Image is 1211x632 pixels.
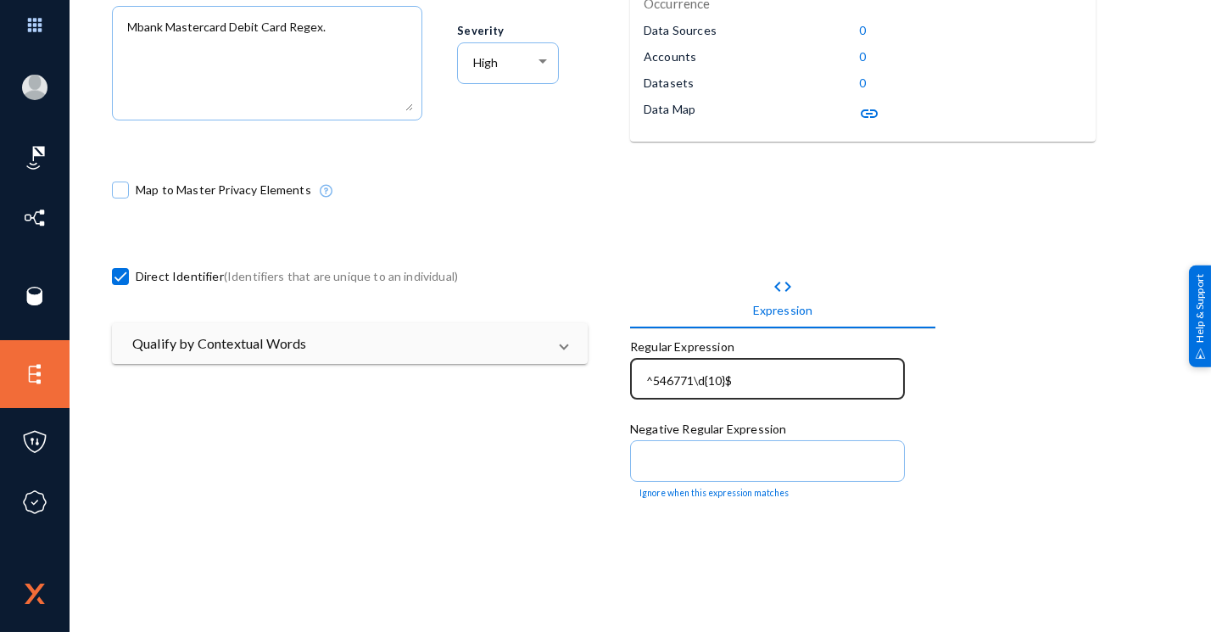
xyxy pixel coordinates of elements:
[22,75,47,100] img: blank-profile-picture.png
[473,55,498,70] span: High
[136,264,458,289] span: Direct Identifier
[1189,265,1211,366] div: Help & Support
[224,269,458,283] span: (Identifiers that are unique to an individual)
[630,422,786,436] mat-label: Negative Regular Expression
[859,103,879,124] mat-icon: link
[773,277,793,297] mat-icon: code
[644,100,695,118] p: Data Map
[22,283,47,309] img: icon-sources.svg
[644,48,696,65] p: Accounts
[859,74,866,92] p: 0
[644,21,717,39] p: Data Sources
[22,489,47,515] img: icon-compliance.svg
[9,7,60,43] img: app launcher
[112,323,588,364] mat-expansion-panel-header: Qualify by Contextual Words
[644,74,694,92] p: Datasets
[136,177,311,203] span: Map to Master Privacy Elements
[859,48,866,65] p: 0
[1195,348,1206,359] img: help_support.svg
[22,429,47,455] img: icon-policies.svg
[859,21,866,39] p: 0
[22,145,47,171] img: icon-risk-sonar.svg
[22,205,47,231] img: icon-inventory.svg
[639,488,789,499] mat-hint: Ignore when this expression matches
[753,301,813,319] div: Expression
[630,339,734,354] mat-label: Regular Expression
[457,23,611,40] div: Severity
[132,333,547,354] mat-panel-title: Qualify by Contextual Words
[22,361,47,387] img: icon-elements.svg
